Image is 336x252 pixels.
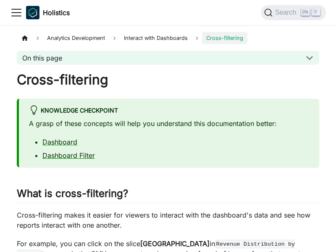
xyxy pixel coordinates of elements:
[17,32,33,44] a: Home page
[17,210,319,230] p: Cross-filtering makes it easier for viewers to interact with the dashboard's data and see how rep...
[26,6,39,19] img: Holistics
[261,5,326,20] button: Search (Ctrl+K)
[29,118,309,129] p: A grasp of these concepts will help you understand this documentation better:
[120,32,192,44] span: Interact with Dashboards
[43,32,109,44] span: Analytics Development
[42,138,77,146] a: Dashboard
[43,8,70,18] b: Holistics
[202,32,247,44] span: Cross-filtering
[10,6,23,19] button: Toggle navigation bar
[42,151,95,160] a: Dashboard Filter
[17,51,319,65] button: On this page
[17,187,319,203] h2: What is cross-filtering?
[26,6,70,19] a: HolisticsHolistics
[273,9,302,16] span: Search
[312,8,320,16] kbd: K
[29,105,309,116] div: Knowledge Checkpoint
[17,32,319,44] nav: Breadcrumbs
[17,71,319,88] h1: Cross-filtering
[140,239,210,248] strong: [GEOGRAPHIC_DATA]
